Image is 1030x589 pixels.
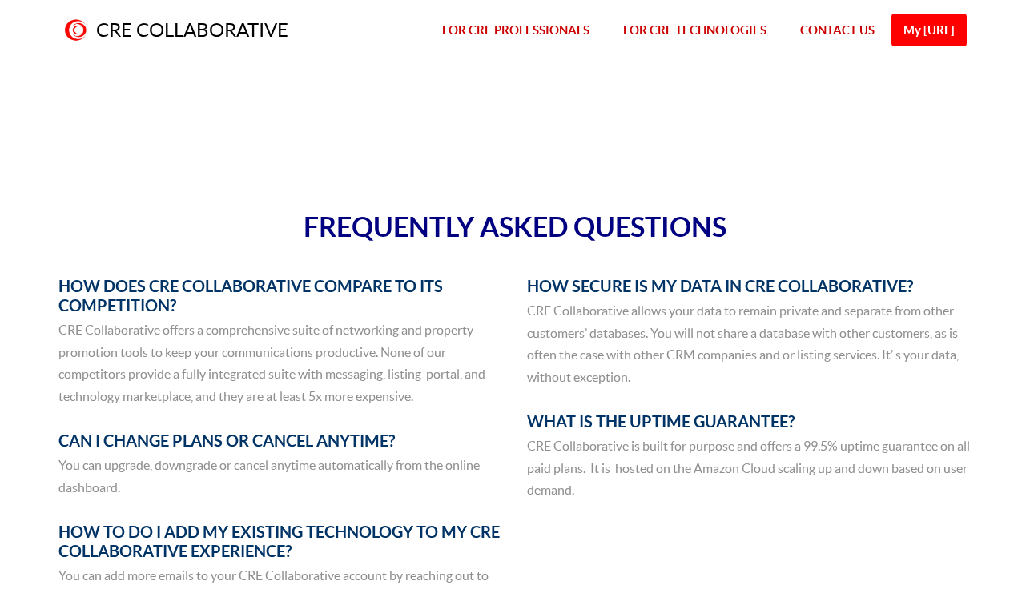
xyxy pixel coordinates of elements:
[58,277,443,315] span: HOW DOES CRE COLLABORATIVE COMPARE TO ITS COMPETITION?
[527,412,795,431] span: WHAT IS THE UPTIME GUARANTEE?
[58,319,503,407] p: CRE Collaborative offers a comprehensive suite of networking and property promotion tools to keep...
[527,300,972,388] p: CRE Collaborative allows your data to remain private and separate from other customers’ databases...
[58,455,503,499] p: You can upgrade, downgrade or cancel anytime automatically from the online dashboard.
[891,14,967,46] a: My [URL]
[527,435,972,502] p: CRE Collaborative is built for purpose and offers a 99.5% uptime guarantee on all paid plans. It ...
[304,211,726,242] span: FREQUENTLY ASKED QUESTIONS
[966,471,968,495] div: Protected by Grammarly
[58,431,395,450] span: CAN I CHANGE PLANS OR CANCEL ANYTIME?
[527,277,913,295] span: HOW SECURE IS MY DATA IN CRE COLLABORATIVE?
[58,523,500,560] span: HOW TO DO I ADD MY EXISTING TECHNOLOGY TO MY CRE COLLABORATIVE EXPERIENCE?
